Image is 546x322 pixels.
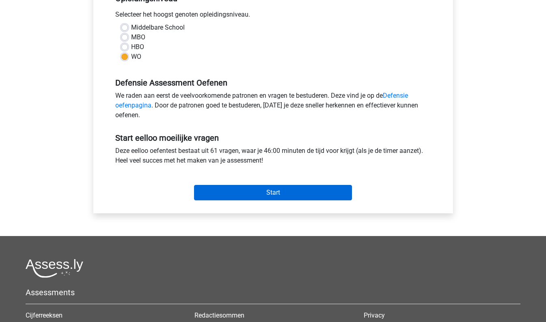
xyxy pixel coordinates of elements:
input: Start [194,185,352,200]
label: HBO [131,42,144,52]
label: WO [131,52,141,62]
label: Middelbare School [131,23,185,32]
div: Selecteer het hoogst genoten opleidingsniveau. [109,10,437,23]
h5: Start eelloo moeilijke vragen [115,133,431,143]
h5: Defensie Assessment Oefenen [115,78,431,88]
h5: Assessments [26,288,520,297]
label: MBO [131,32,145,42]
a: Privacy [364,311,385,319]
div: We raden aan eerst de veelvoorkomende patronen en vragen te bestuderen. Deze vind je op de . Door... [109,91,437,123]
a: Cijferreeksen [26,311,63,319]
a: Redactiesommen [194,311,244,319]
div: Deze eelloo oefentest bestaat uit 61 vragen, waar je 46:00 minuten de tijd voor krijgt (als je de... [109,146,437,169]
img: Assessly logo [26,259,83,278]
